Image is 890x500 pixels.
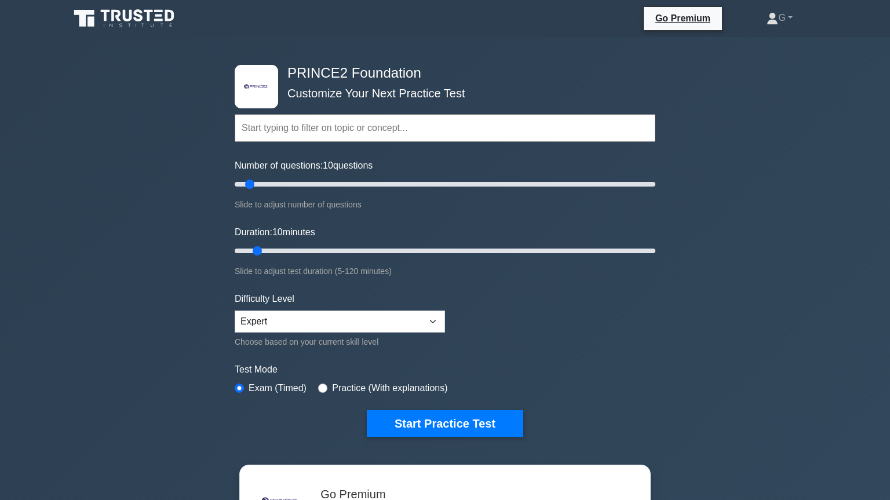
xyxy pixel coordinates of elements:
span: 10 [323,160,333,170]
label: Number of questions: questions [235,159,373,173]
a: Go Premium [648,11,717,25]
div: Choose based on your current skill level [235,335,445,349]
button: Start Practice Test [367,410,523,437]
label: Test Mode [235,363,655,377]
label: Practice (With explanations) [332,381,447,395]
span: 10 [272,227,283,237]
input: Start typing to filter on topic or concept... [235,114,655,142]
div: Slide to adjust test duration (5-120 minutes) [235,264,655,278]
label: Duration: minutes [235,225,315,239]
a: G [739,6,820,30]
label: Difficulty Level [235,292,294,306]
h4: PRINCE2 Foundation [283,65,599,82]
div: Slide to adjust number of questions [235,198,655,211]
label: Exam (Timed) [249,381,307,395]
